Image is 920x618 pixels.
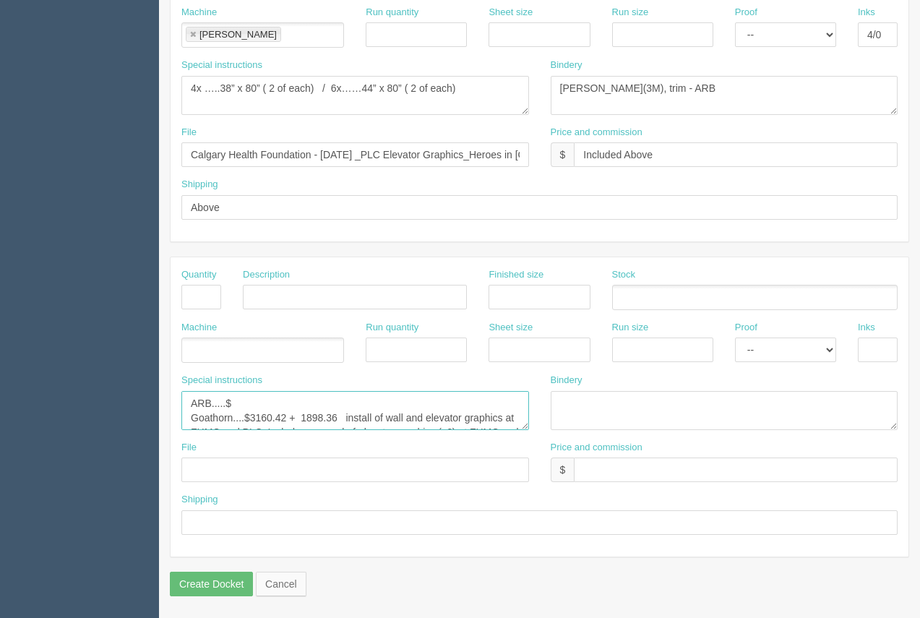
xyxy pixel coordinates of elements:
textarea: 4x …..38” x 80” / 8x……44” x 80” Word Doc in folder indicates which prints are to be used and how ... [181,76,529,115]
label: Special instructions [181,374,262,387]
textarea: ARB.....$2591.73 + 1523.41 #11489 [GEOGRAPHIC_DATA]....$3160.42 + 1898.36 install of wall and ele... [181,391,529,430]
label: Quantity [181,268,216,282]
label: Run size [612,321,649,335]
textarea: [PERSON_NAME](3M), trim - ARB [551,76,898,115]
label: Proof [735,321,757,335]
label: Run quantity [366,6,418,20]
label: Sheet size [489,321,533,335]
span: translation missing: en.helpers.links.cancel [265,578,297,590]
label: Machine [181,6,217,20]
label: Inks [858,6,875,20]
label: Finished size [489,268,543,282]
input: Create Docket [170,572,253,596]
a: Cancel [256,572,306,596]
label: Machine [181,321,217,335]
label: File [181,441,197,455]
label: Description [243,268,290,282]
div: $ [551,142,575,167]
label: Stock [612,268,636,282]
label: Run size [612,6,649,20]
div: $ [551,458,575,482]
label: Proof [735,6,757,20]
label: Special instructions [181,59,262,72]
label: File [181,126,197,140]
label: Shipping [181,493,218,507]
div: [PERSON_NAME] [199,30,277,39]
label: Bindery [551,59,582,72]
label: Price and commission [551,126,642,140]
label: Bindery [551,374,582,387]
label: Shipping [181,178,218,192]
label: Price and commission [551,441,642,455]
label: Run quantity [366,321,418,335]
label: Sheet size [489,6,533,20]
label: Inks [858,321,875,335]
